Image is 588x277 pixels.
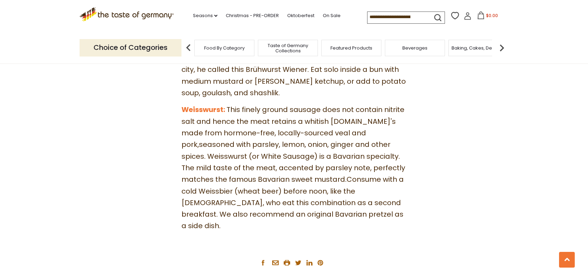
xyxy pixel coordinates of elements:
[287,12,314,20] a: Oktoberfest
[402,45,427,51] a: Beverages
[486,13,498,18] span: $0.00
[495,41,509,55] img: next arrow
[260,43,316,53] a: Taste of Germany Collections
[226,12,279,20] a: Christmas - PRE-ORDER
[204,45,245,51] a: Food By Category
[330,45,372,51] a: Featured Products
[452,45,506,51] a: Baking, Cakes, Desserts
[181,105,405,231] span: This finely ground sausage does not contain nitrite salt and hence the meat retains a whitish [DO...
[181,41,195,55] img: previous arrow
[80,39,181,56] p: Choice of Categories
[473,12,503,22] button: $0.00
[193,12,217,20] a: Seasons
[323,12,341,20] a: On Sale
[181,105,225,114] a: Weisswurst:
